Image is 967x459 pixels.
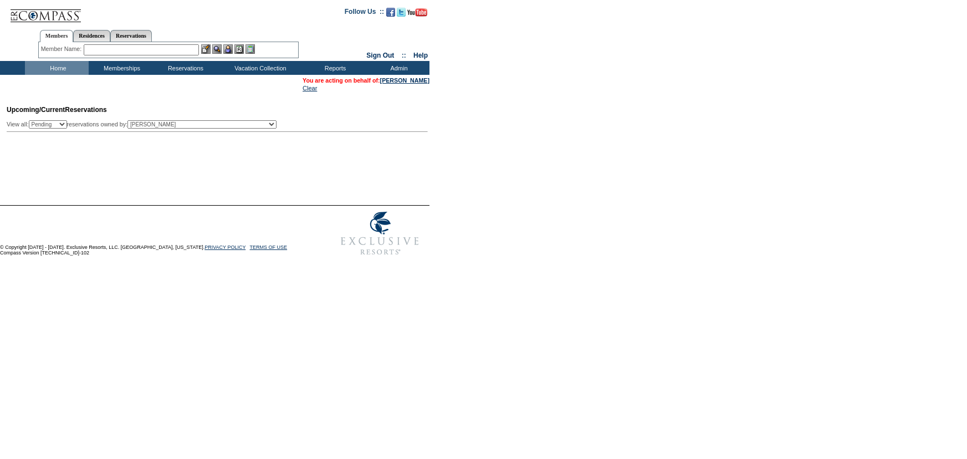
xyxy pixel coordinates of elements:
[40,30,74,42] a: Members
[110,30,152,42] a: Reservations
[345,7,384,20] td: Follow Us ::
[234,44,244,54] img: Reservations
[7,106,65,114] span: Upcoming/Current
[223,44,233,54] img: Impersonate
[216,61,302,75] td: Vacation Collection
[407,11,427,18] a: Subscribe to our YouTube Channel
[25,61,89,75] td: Home
[303,77,429,84] span: You are acting on behalf of:
[380,77,429,84] a: [PERSON_NAME]
[413,52,428,59] a: Help
[366,52,394,59] a: Sign Out
[386,8,395,17] img: Become our fan on Facebook
[245,44,255,54] img: b_calculator.gif
[73,30,110,42] a: Residences
[89,61,152,75] td: Memberships
[204,244,245,250] a: PRIVACY POLICY
[303,85,317,91] a: Clear
[402,52,406,59] span: ::
[397,8,406,17] img: Follow us on Twitter
[201,44,211,54] img: b_edit.gif
[7,120,282,129] div: View all: reservations owned by:
[250,244,288,250] a: TERMS OF USE
[407,8,427,17] img: Subscribe to our YouTube Channel
[330,206,429,261] img: Exclusive Resorts
[302,61,366,75] td: Reports
[212,44,222,54] img: View
[152,61,216,75] td: Reservations
[7,106,107,114] span: Reservations
[397,11,406,18] a: Follow us on Twitter
[366,61,429,75] td: Admin
[41,44,84,54] div: Member Name:
[386,11,395,18] a: Become our fan on Facebook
